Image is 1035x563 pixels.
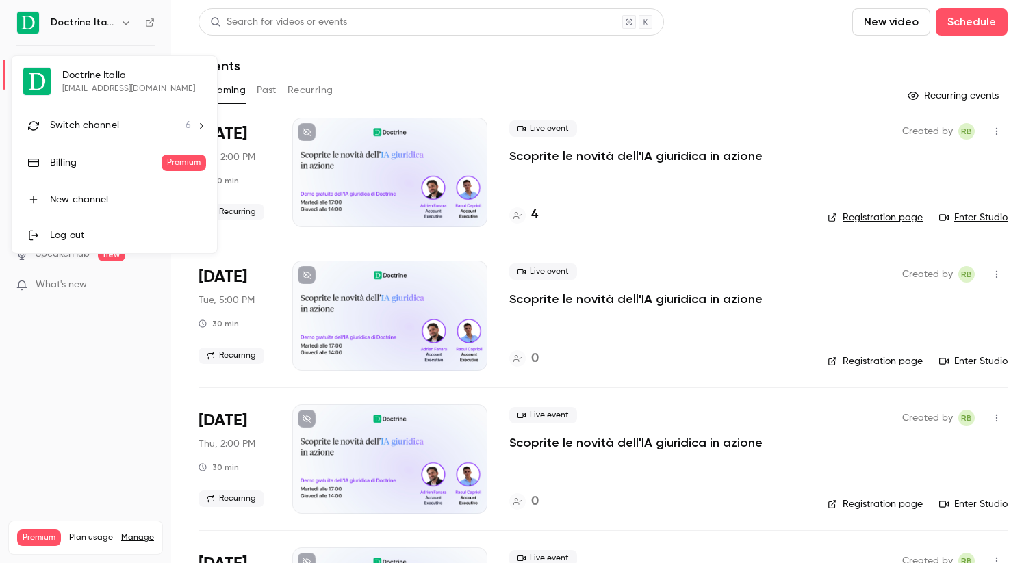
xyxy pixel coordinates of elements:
div: Billing [50,156,162,170]
span: 6 [186,118,191,133]
div: Log out [50,228,206,242]
div: New channel [50,193,206,207]
span: Premium [162,155,206,171]
span: Switch channel [50,118,119,133]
